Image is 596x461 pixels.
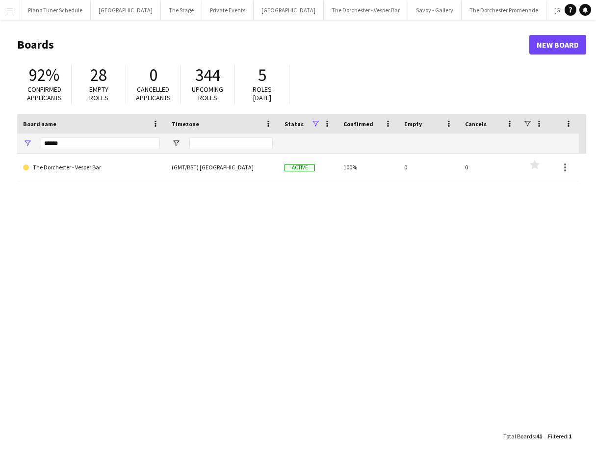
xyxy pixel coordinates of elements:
[149,64,157,86] span: 0
[503,427,542,446] div: :
[337,154,398,181] div: 100%
[285,164,315,171] span: Active
[408,0,462,20] button: Savoy - Gallery
[91,0,161,20] button: [GEOGRAPHIC_DATA]
[17,37,529,52] h1: Boards
[254,0,324,20] button: [GEOGRAPHIC_DATA]
[90,64,107,86] span: 28
[569,433,571,440] span: 1
[529,35,586,54] a: New Board
[172,120,199,128] span: Timezone
[27,85,62,102] span: Confirmed applicants
[398,154,459,181] div: 0
[404,120,422,128] span: Empty
[258,64,266,86] span: 5
[166,154,279,181] div: (GMT/BST) [GEOGRAPHIC_DATA]
[202,0,254,20] button: Private Events
[285,120,304,128] span: Status
[172,139,181,148] button: Open Filter Menu
[192,85,223,102] span: Upcoming roles
[161,0,202,20] button: The Stage
[23,120,56,128] span: Board name
[253,85,272,102] span: Roles [DATE]
[536,433,542,440] span: 41
[548,433,567,440] span: Filtered
[343,120,373,128] span: Confirmed
[41,137,160,149] input: Board name Filter Input
[23,139,32,148] button: Open Filter Menu
[89,85,108,102] span: Empty roles
[465,120,487,128] span: Cancels
[189,137,273,149] input: Timezone Filter Input
[462,0,546,20] button: The Dorchester Promenade
[136,85,171,102] span: Cancelled applicants
[23,154,160,181] a: The Dorchester - Vesper Bar
[459,154,520,181] div: 0
[29,64,59,86] span: 92%
[548,427,571,446] div: :
[20,0,91,20] button: Piano Tuner Schedule
[324,0,408,20] button: The Dorchester - Vesper Bar
[503,433,535,440] span: Total Boards
[195,64,220,86] span: 344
